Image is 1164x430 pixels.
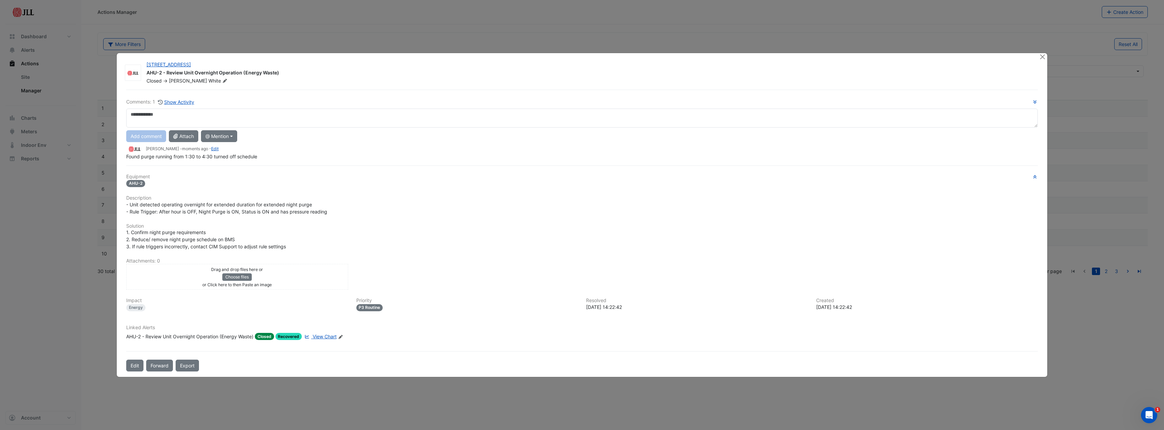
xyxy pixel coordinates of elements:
small: [PERSON_NAME] - - [146,146,219,152]
button: Show Activity [158,98,195,106]
div: AHU-2 - Review Unit Overnight Operation (Energy Waste) [147,69,1031,77]
small: or Click here to then Paste an image [202,282,272,287]
span: White [208,77,229,84]
iframe: Intercom live chat [1141,407,1157,423]
span: [PERSON_NAME] [169,78,207,84]
button: @ Mention [201,130,237,142]
h6: Attachments: 0 [126,258,1038,264]
div: Energy [126,304,145,311]
span: Closed [147,78,162,84]
button: Attach [169,130,198,142]
button: Edit [126,360,143,371]
div: P3 Routine [356,304,383,311]
button: Forward [146,360,173,371]
div: Comments: 1 [126,98,195,106]
span: - Unit detected operating overnight for extended duration for extended night purge - Rule Trigger... [126,202,327,214]
h6: Resolved [586,298,808,303]
span: Closed [255,333,274,340]
h6: Priority [356,298,578,303]
span: View Chart [313,334,337,339]
button: Choose files [222,273,252,281]
div: [DATE] 14:22:42 [816,303,1038,311]
span: Recovered [275,333,302,340]
span: 1 [1155,407,1160,412]
span: Found purge running from 1:30 to 4:30 turned off schedule [126,154,257,159]
img: JLL QIC [125,70,141,76]
div: AHU-2 - Review Unit Overnight Operation (Energy Waste) [126,333,253,340]
a: View Chart [303,333,336,340]
h6: Impact [126,298,348,303]
span: -> [163,78,167,84]
fa-icon: Edit Linked Alerts [338,334,343,339]
button: Close [1039,53,1046,60]
h6: Linked Alerts [126,325,1038,331]
a: Export [176,360,199,371]
h6: Description [126,195,1038,201]
span: 1. Confirm night purge requirements 2. Reduce/ remove night purge schedule on BMS 3. If rule trig... [126,229,286,249]
h6: Solution [126,223,1038,229]
h6: Equipment [126,174,1038,180]
img: JLL QIC [126,145,143,153]
div: [DATE] 14:22:42 [586,303,808,311]
h6: Created [816,298,1038,303]
span: 2025-10-08 14:22:42 [182,146,208,151]
a: Edit [211,146,219,151]
span: AHU-2 [126,180,145,187]
small: Drag and drop files here or [211,267,263,272]
a: [STREET_ADDRESS] [147,62,191,67]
